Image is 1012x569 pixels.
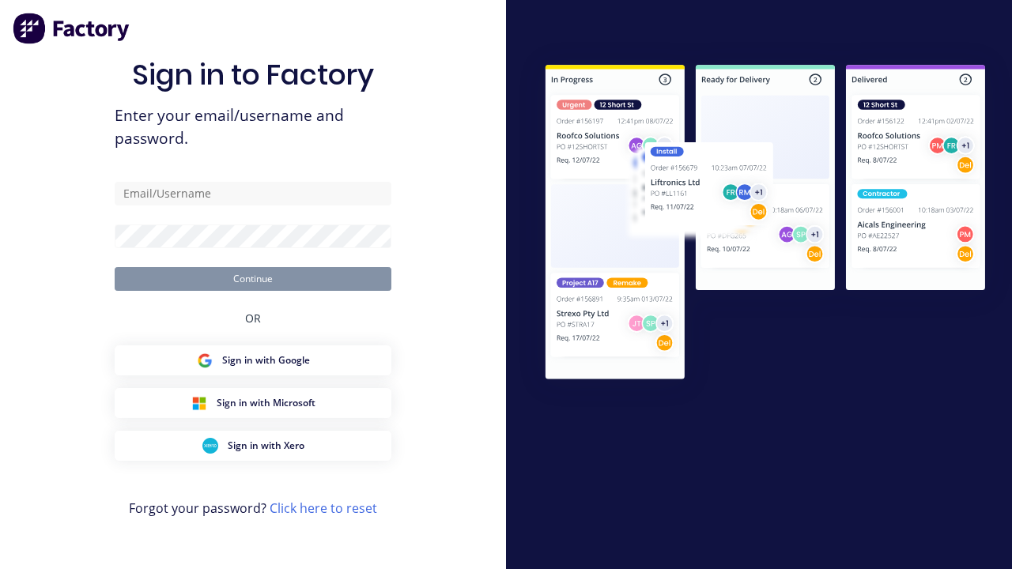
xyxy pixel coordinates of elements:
button: Google Sign inSign in with Google [115,345,391,375]
span: Enter your email/username and password. [115,104,391,150]
h1: Sign in to Factory [132,58,374,92]
div: OR [245,291,261,345]
span: Sign in with Google [222,353,310,367]
span: Sign in with Microsoft [217,396,315,410]
button: Continue [115,267,391,291]
img: Sign in [519,40,1012,408]
input: Email/Username [115,182,391,205]
span: Forgot your password? [129,499,377,518]
span: Sign in with Xero [228,439,304,453]
button: Microsoft Sign inSign in with Microsoft [115,388,391,418]
img: Xero Sign in [202,438,218,454]
a: Click here to reset [270,499,377,517]
img: Factory [13,13,131,44]
img: Google Sign in [197,352,213,368]
button: Xero Sign inSign in with Xero [115,431,391,461]
img: Microsoft Sign in [191,395,207,411]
